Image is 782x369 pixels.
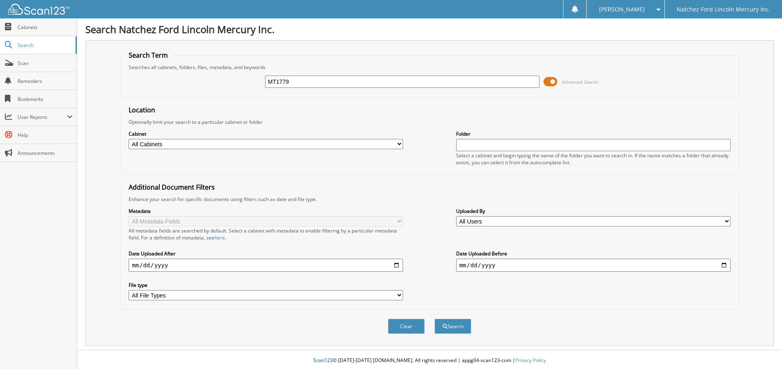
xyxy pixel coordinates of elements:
[129,227,403,241] div: All metadata fields are searched by default. Select a cabinet with metadata to enable filtering b...
[18,114,67,121] span: User Reports
[125,183,219,192] legend: Additional Document Filters
[456,259,731,272] input: end
[125,196,734,203] div: Enhance your search for specific documents using filters such as date and file type.
[515,357,546,364] a: Privacy Policy
[677,7,770,12] span: Natchez Ford Lincoln Mercury Inc.
[129,282,403,288] label: File type
[18,150,73,157] span: Announcements
[129,208,403,215] label: Metadata
[129,259,403,272] input: start
[562,79,598,85] span: Advanced Search
[18,60,73,67] span: Scan
[741,330,782,369] iframe: Chat Widget
[18,78,73,85] span: Reminders
[18,42,71,49] span: Search
[18,96,73,103] span: Bookmarks
[456,208,731,215] label: Uploaded By
[129,250,403,257] label: Date Uploaded After
[214,234,225,241] a: here
[129,130,403,137] label: Cabinet
[125,105,159,114] legend: Location
[313,357,333,364] span: Scan123
[456,130,731,137] label: Folder
[125,119,734,125] div: Optionally limit your search to a particular cabinet or folder
[85,22,774,36] h1: Search Natchez Ford Lincoln Mercury Inc.
[456,250,731,257] label: Date Uploaded Before
[8,4,69,15] img: scan123-logo-white.svg
[599,7,645,12] span: [PERSON_NAME]
[18,24,73,31] span: Cabinets
[18,132,73,139] span: Help
[456,152,731,166] div: Select a cabinet and begin typing the name of the folder you want to search in. If the name match...
[434,319,471,334] button: Search
[125,64,734,71] div: Searches all cabinets, folders, files, metadata, and keywords
[388,319,425,334] button: Clear
[125,51,172,60] legend: Search Term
